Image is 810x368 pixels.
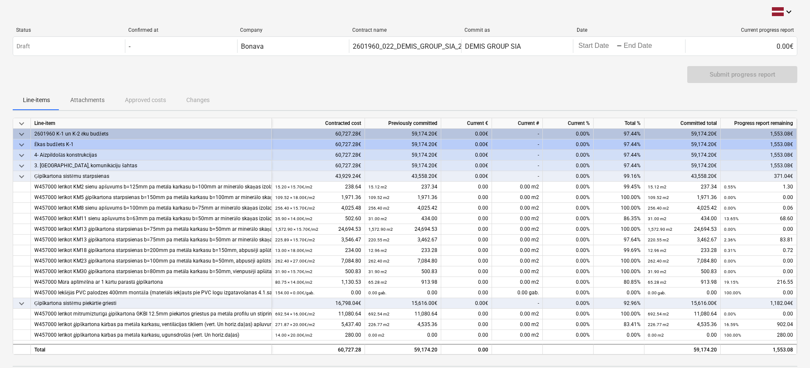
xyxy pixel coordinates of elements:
small: 0.00% [724,269,736,274]
div: 0.00% [594,288,644,298]
small: 0.31% [724,248,736,253]
div: 0.00 m2 [492,277,543,288]
small: 0.00 gab. [368,291,387,295]
div: 0.00 [441,309,492,319]
div: 99.69% [594,245,644,256]
div: 0.00% [543,213,594,224]
div: 0.00% [543,288,594,298]
div: 0.00 m2 [492,224,543,235]
small: 31.90 m2 [368,269,387,274]
div: 216.55 [724,277,793,288]
div: - [492,150,543,160]
input: Start Date [577,40,616,52]
small: 256.40 × 15.70€ / m2 [275,206,315,210]
small: 220.55 m2 [648,238,669,242]
div: - [492,160,543,171]
div: 0.00 m2 [492,319,543,330]
small: 256.40 m2 [368,206,390,210]
span: keyboard_arrow_down [17,172,27,182]
div: 0.00 [441,266,492,277]
div: 234.00 [275,245,361,256]
div: 11,080.64 [368,309,437,319]
div: 7,084.80 [648,256,717,266]
div: 1,182.04€ [721,298,797,309]
div: 0.00% [543,150,594,160]
small: 31.00 m2 [648,216,666,221]
input: End Date [622,40,662,52]
div: 0.00 m2 [492,309,543,319]
div: W457000 Ierīkot mitrumizturīgā ģipškartona GKBI 12.5mm piekārtos griestus pa metāla profilu un st... [34,309,268,319]
p: Draft [17,42,30,51]
small: 0.00% [724,312,736,316]
small: 31.00 m2 [368,216,387,221]
div: 60,727.28€ [272,160,365,171]
i: keyboard_arrow_down [784,7,794,17]
div: 60,727.28 [275,345,361,355]
small: 0.00% [724,259,736,263]
div: 100.00% [594,266,644,277]
div: 500.83 [368,266,437,277]
div: 0.00 m2 [492,245,543,256]
div: 913.98 [648,277,717,288]
div: Current progress report [688,27,794,33]
div: 0.00% [543,235,594,245]
small: 1,572.90 m2 [368,227,393,232]
div: 16,798.04€ [272,298,365,309]
div: 0.00€ [441,298,492,309]
small: 109.52 × 18.00€ / m2 [275,195,315,200]
div: 97.64% [594,235,644,245]
div: Current € [441,118,492,129]
small: 225.89 × 15.70€ / m2 [275,238,315,242]
div: 1,553.08€ [721,160,797,171]
div: 0.00€ [441,160,492,171]
div: 100.00% [594,192,644,203]
div: 59,174.20€ [644,150,721,160]
div: 59,174.20€ [644,160,721,171]
div: 0.00 [275,288,361,298]
div: W457000 Mūra aplīmēšna ar 1 kārtu parastā ģipškartona [34,277,268,288]
div: 80.85% [594,277,644,288]
div: Previously committed [365,118,441,129]
div: 0.00€ [441,171,492,182]
div: 434.00 [368,213,437,224]
div: 434.00 [648,213,717,224]
div: 3. [GEOGRAPHIC_DATA], komunikāciju šahtas [34,160,268,171]
div: Contract name [352,27,458,33]
small: 16.59% [724,322,738,327]
small: 0.00 m2 [648,333,664,338]
div: 0.00 m2 [492,256,543,266]
div: 100.00% [594,256,644,266]
div: 0.00 [441,344,492,354]
small: 100.00% [724,333,741,338]
small: 256.40 m2 [648,206,669,210]
div: DEMIS GROUP SIA [465,42,521,50]
div: 0.00 [441,224,492,235]
div: W457000 Ierīkot KM2 sienu apšuvums b=125mm pa metāla karkasu b=100mm ar minerālo skaņas izolāciju... [34,182,268,192]
div: 280.00 [275,330,361,340]
div: 0.00 m2 [492,203,543,213]
div: Status [16,27,122,33]
div: 0.00 [368,330,437,340]
small: 19.15% [724,280,738,285]
small: 12.96 m2 [368,248,387,253]
div: 4,025.48 [275,203,361,213]
div: 0.72 [724,245,793,256]
div: 0.00% [543,319,594,330]
div: 0.00 [441,319,492,330]
div: 83.41% [594,319,644,330]
small: 2.36% [724,238,736,242]
div: W457000 Ierīkot KM5 ģipškartona starpsienas b=150mm pa metāla karkasu b=100mm ar minerālo skaņas ... [34,192,268,203]
small: 226.77 m2 [368,322,390,327]
div: 1,130.53 [275,277,361,288]
div: 60,727.28€ [272,150,365,160]
div: 233.28 [648,245,717,256]
small: 0.00% [724,206,736,210]
div: 1,971.36 [368,192,437,203]
div: 15,616.00€ [644,298,721,309]
div: 0.00 [441,330,492,340]
div: W457000 Ierīkot KM18 ģipškartona starpsienas b=200mm pa metāla karkasu b=150mm, abpusēji apšūtas ... [34,245,268,256]
div: Ģipškartona sistēmu starpsienas [34,171,268,182]
div: 1.30 [724,182,793,192]
div: 0.00 [441,288,492,298]
small: 65.28 m2 [368,280,387,285]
